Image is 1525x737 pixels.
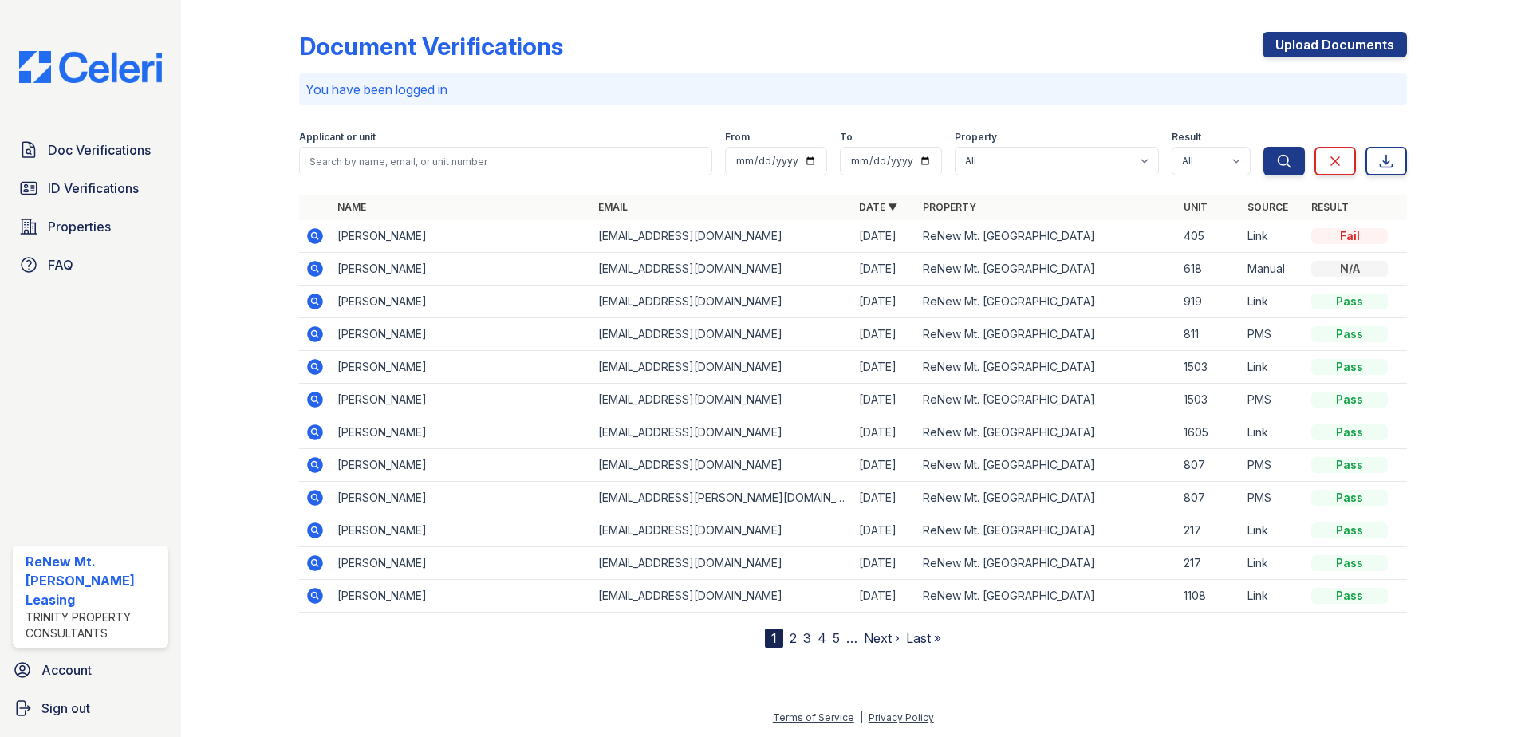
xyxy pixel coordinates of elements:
[1177,351,1241,384] td: 1503
[299,147,712,175] input: Search by name, email, or unit number
[13,249,168,281] a: FAQ
[331,482,592,514] td: [PERSON_NAME]
[818,630,826,646] a: 4
[853,482,916,514] td: [DATE]
[331,416,592,449] td: [PERSON_NAME]
[26,552,162,609] div: ReNew Mt. [PERSON_NAME] Leasing
[916,416,1177,449] td: ReNew Mt. [GEOGRAPHIC_DATA]
[299,131,376,144] label: Applicant or unit
[1177,547,1241,580] td: 217
[592,253,853,286] td: [EMAIL_ADDRESS][DOMAIN_NAME]
[1311,228,1388,244] div: Fail
[1177,580,1241,613] td: 1108
[790,630,797,646] a: 2
[916,286,1177,318] td: ReNew Mt. [GEOGRAPHIC_DATA]
[1177,318,1241,351] td: 811
[916,384,1177,416] td: ReNew Mt. [GEOGRAPHIC_DATA]
[916,482,1177,514] td: ReNew Mt. [GEOGRAPHIC_DATA]
[1311,392,1388,408] div: Pass
[6,692,175,724] a: Sign out
[1241,253,1305,286] td: Manual
[1311,522,1388,538] div: Pass
[1311,588,1388,604] div: Pass
[331,547,592,580] td: [PERSON_NAME]
[853,318,916,351] td: [DATE]
[1241,416,1305,449] td: Link
[840,131,853,144] label: To
[1177,514,1241,547] td: 217
[48,255,73,274] span: FAQ
[331,449,592,482] td: [PERSON_NAME]
[1241,514,1305,547] td: Link
[6,654,175,686] a: Account
[803,630,811,646] a: 3
[1177,220,1241,253] td: 405
[1311,201,1349,213] a: Result
[592,384,853,416] td: [EMAIL_ADDRESS][DOMAIN_NAME]
[1172,131,1201,144] label: Result
[592,580,853,613] td: [EMAIL_ADDRESS][DOMAIN_NAME]
[869,711,934,723] a: Privacy Policy
[1241,318,1305,351] td: PMS
[853,384,916,416] td: [DATE]
[1311,294,1388,309] div: Pass
[955,131,997,144] label: Property
[331,286,592,318] td: [PERSON_NAME]
[331,514,592,547] td: [PERSON_NAME]
[853,449,916,482] td: [DATE]
[1311,457,1388,473] div: Pass
[1241,580,1305,613] td: Link
[923,201,976,213] a: Property
[1177,253,1241,286] td: 618
[6,51,175,83] img: CE_Logo_Blue-a8612792a0a2168367f1c8372b55b34899dd931a85d93a1a3d3e32e68fde9ad4.png
[1241,547,1305,580] td: Link
[592,318,853,351] td: [EMAIL_ADDRESS][DOMAIN_NAME]
[853,220,916,253] td: [DATE]
[916,220,1177,253] td: ReNew Mt. [GEOGRAPHIC_DATA]
[725,131,750,144] label: From
[765,629,783,648] div: 1
[1241,351,1305,384] td: Link
[48,179,139,198] span: ID Verifications
[773,711,854,723] a: Terms of Service
[1241,482,1305,514] td: PMS
[592,286,853,318] td: [EMAIL_ADDRESS][DOMAIN_NAME]
[13,211,168,242] a: Properties
[592,449,853,482] td: [EMAIL_ADDRESS][DOMAIN_NAME]
[846,629,857,648] span: …
[592,514,853,547] td: [EMAIL_ADDRESS][DOMAIN_NAME]
[1177,416,1241,449] td: 1605
[1311,359,1388,375] div: Pass
[1184,201,1208,213] a: Unit
[916,318,1177,351] td: ReNew Mt. [GEOGRAPHIC_DATA]
[13,172,168,204] a: ID Verifications
[331,351,592,384] td: [PERSON_NAME]
[331,253,592,286] td: [PERSON_NAME]
[1241,286,1305,318] td: Link
[592,547,853,580] td: [EMAIL_ADDRESS][DOMAIN_NAME]
[1241,384,1305,416] td: PMS
[860,711,863,723] div: |
[299,32,563,61] div: Document Verifications
[853,253,916,286] td: [DATE]
[41,699,90,718] span: Sign out
[916,351,1177,384] td: ReNew Mt. [GEOGRAPHIC_DATA]
[1177,286,1241,318] td: 919
[592,416,853,449] td: [EMAIL_ADDRESS][DOMAIN_NAME]
[1247,201,1288,213] a: Source
[853,580,916,613] td: [DATE]
[859,201,897,213] a: Date ▼
[1241,220,1305,253] td: Link
[1311,490,1388,506] div: Pass
[1177,384,1241,416] td: 1503
[331,220,592,253] td: [PERSON_NAME]
[48,140,151,160] span: Doc Verifications
[853,514,916,547] td: [DATE]
[305,80,1401,99] p: You have been logged in
[48,217,111,236] span: Properties
[916,449,1177,482] td: ReNew Mt. [GEOGRAPHIC_DATA]
[853,416,916,449] td: [DATE]
[916,580,1177,613] td: ReNew Mt. [GEOGRAPHIC_DATA]
[916,547,1177,580] td: ReNew Mt. [GEOGRAPHIC_DATA]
